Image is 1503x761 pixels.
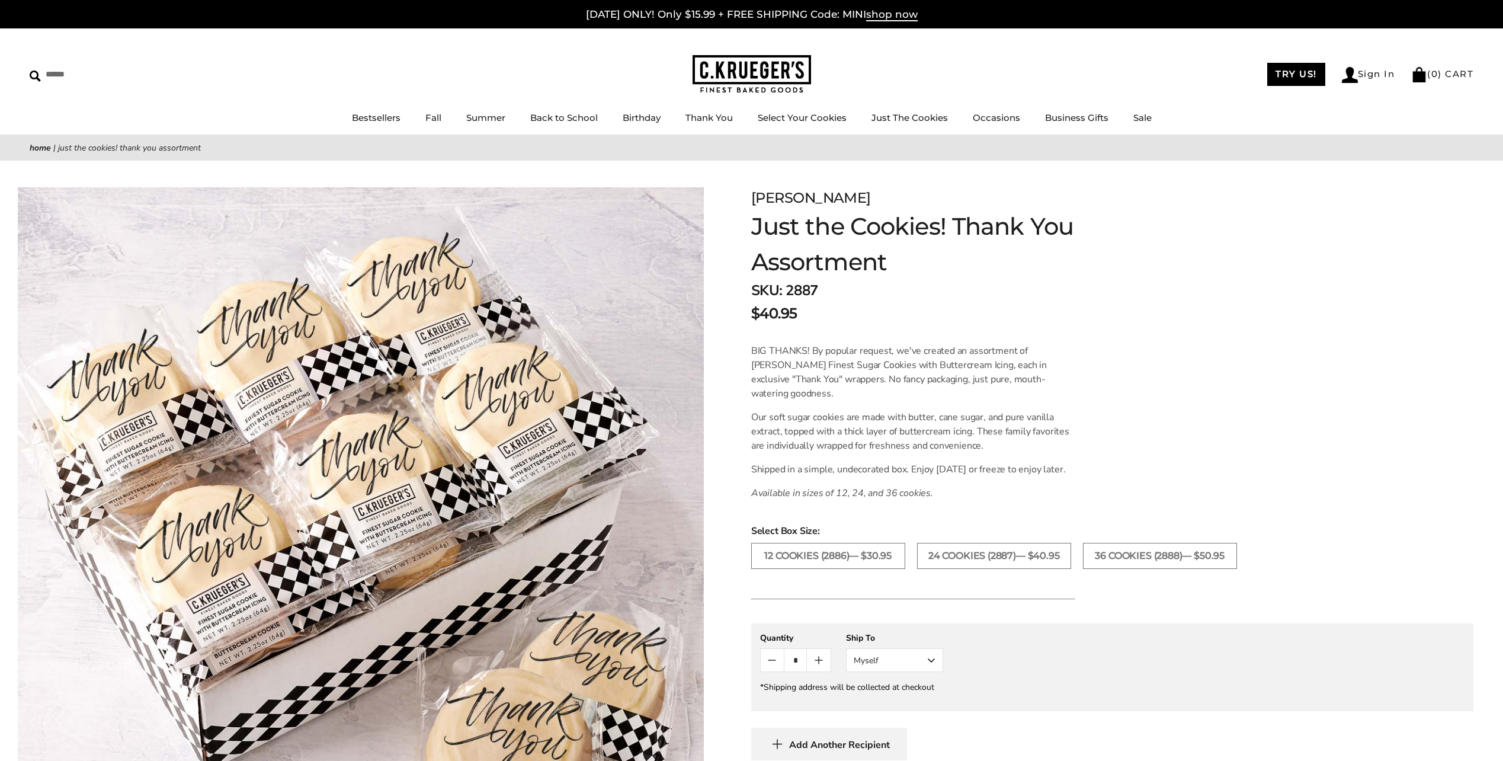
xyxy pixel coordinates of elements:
a: [DATE] ONLY! Only $15.99 + FREE SHIPPING Code: MINIshop now [586,8,918,21]
div: [PERSON_NAME] [751,187,1129,209]
label: 12 COOKIES (2886)— $30.95 [751,543,905,569]
span: shop now [866,8,918,21]
a: (0) CART [1411,68,1473,79]
span: 0 [1431,68,1438,79]
a: Business Gifts [1045,112,1108,123]
a: Fall [425,112,441,123]
button: Add Another Recipient [751,728,907,760]
input: Quantity [784,649,807,672]
a: Occasions [973,112,1020,123]
img: Bag [1411,67,1427,82]
img: C.KRUEGER'S [693,55,811,94]
div: Quantity [760,632,831,644]
a: Home [30,142,51,154]
strong: SKU: [751,281,783,300]
a: Just The Cookies [871,112,948,123]
img: Account [1342,67,1358,83]
p: Our soft sugar cookies are made with butter, cane sugar, and pure vanilla extract, topped with a ... [751,410,1075,453]
span: Just the Cookies! Thank You Assortment [58,142,201,154]
gfm-form: New recipient [751,623,1473,711]
a: TRY US! [1267,63,1325,86]
a: Sale [1133,112,1152,123]
label: 36 COOKIES (2888)— $50.95 [1083,543,1237,569]
a: Sign In [1342,67,1395,83]
span: Select Box Size: [751,524,1473,538]
h1: Just the Cookies! Thank You Assortment [751,209,1129,280]
span: | [53,142,56,154]
span: $40.95 [751,303,797,324]
a: Back to School [530,112,598,123]
label: 24 COOKIES (2887)— $40.95 [917,543,1071,569]
a: Select Your Cookies [758,112,847,123]
a: Thank You [685,112,733,123]
div: Ship To [846,632,943,644]
button: Myself [846,648,943,672]
p: BIG THANKS! By popular request, we've created an assortment of [PERSON_NAME] Finest Sugar Cookies... [751,344,1075,401]
p: Shipped in a simple, undecorated box. Enjoy [DATE] or freeze to enjoy later. [751,462,1075,477]
div: *Shipping address will be collected at checkout [760,682,1464,693]
button: Count minus [761,649,784,672]
a: Summer [466,112,505,123]
em: Available in sizes of 12, 24, and 36 cookies. [751,487,933,500]
a: Birthday [623,112,661,123]
input: Search [30,65,171,84]
img: Search [30,71,41,82]
button: Count plus [807,649,830,672]
a: Bestsellers [352,112,400,123]
nav: breadcrumbs [30,141,1473,155]
span: 2887 [786,281,818,300]
span: Add Another Recipient [789,739,890,751]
